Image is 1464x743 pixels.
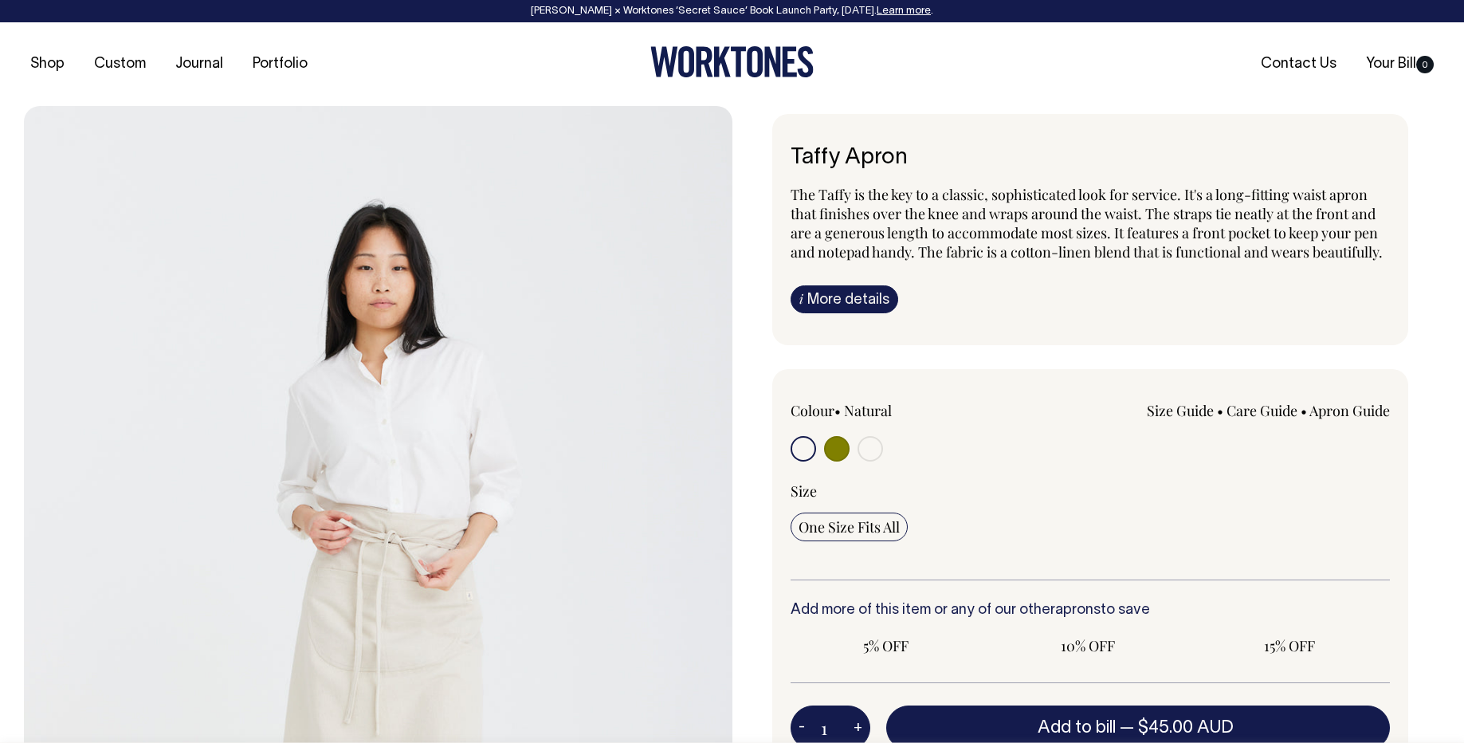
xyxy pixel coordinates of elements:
[877,6,931,16] a: Learn more
[1038,720,1116,736] span: Add to bill
[791,482,1391,501] div: Size
[16,6,1448,17] div: [PERSON_NAME] × Worktones ‘Secret Sauce’ Book Launch Party, [DATE]. .
[1201,636,1377,655] span: 15% OFF
[1055,603,1101,617] a: aprons
[799,636,975,655] span: 5% OFF
[834,401,841,420] span: •
[1360,51,1440,77] a: Your Bill0
[799,290,803,307] span: i
[791,603,1391,619] h6: Add more of this item or any of our other to save
[1147,401,1214,420] a: Size Guide
[791,401,1030,420] div: Colour
[791,146,1391,171] h1: Taffy Apron
[1138,720,1234,736] span: $45.00 AUD
[1193,631,1385,660] input: 15% OFF
[799,517,900,537] span: One Size Fits All
[844,401,892,420] label: Natural
[1120,720,1238,736] span: —
[1254,51,1343,77] a: Contact Us
[1301,401,1307,420] span: •
[791,513,908,541] input: One Size Fits All
[791,285,898,313] a: iMore details
[991,631,1183,660] input: 10% OFF
[246,51,314,77] a: Portfolio
[999,636,1176,655] span: 10% OFF
[1227,401,1297,420] a: Care Guide
[791,185,1383,261] span: The Taffy is the key to a classic, sophisticated look for service. It's a long-fitting waist apro...
[791,631,983,660] input: 5% OFF
[1309,401,1390,420] a: Apron Guide
[1217,401,1223,420] span: •
[1416,56,1434,73] span: 0
[88,51,152,77] a: Custom
[169,51,230,77] a: Journal
[24,51,71,77] a: Shop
